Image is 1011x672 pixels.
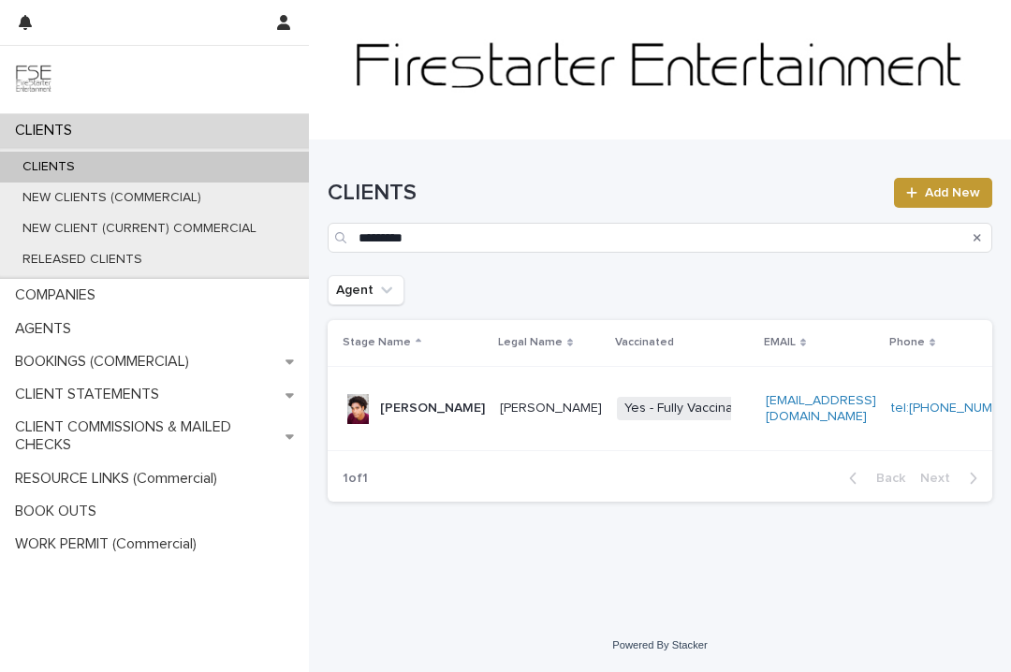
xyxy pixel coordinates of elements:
span: Add New [925,186,980,199]
p: COMPANIES [7,286,110,304]
p: EMAIL [764,332,796,353]
p: CLIENTS [7,122,87,139]
p: AGENTS [7,320,86,338]
button: Next [913,470,992,487]
span: Next [920,472,961,485]
button: Back [834,470,913,487]
p: RELEASED CLIENTS [7,252,157,268]
p: Stage Name [343,332,411,353]
p: BOOK OUTS [7,503,111,520]
p: Vaccinated [615,332,674,353]
p: CLIENTS [7,159,90,175]
h1: CLIENTS [328,180,883,207]
p: [PERSON_NAME] [500,401,602,416]
span: Yes - Fully Vaccinated [617,397,760,420]
p: BOOKINGS (COMMERCIAL) [7,353,204,371]
p: RESOURCE LINKS (Commercial) [7,470,232,488]
p: WORK PERMIT (Commercial) [7,535,212,553]
a: Add New [894,178,992,208]
button: Agent [328,275,404,305]
p: CLIENT STATEMENTS [7,386,174,403]
p: [PERSON_NAME] [380,401,485,416]
img: 9JgRvJ3ETPGCJDhvPVA5 [15,61,52,98]
span: Back [865,472,905,485]
a: [EMAIL_ADDRESS][DOMAIN_NAME] [766,394,876,423]
p: Phone [889,332,925,353]
input: Search [328,223,992,253]
p: 1 of 1 [328,456,383,502]
p: NEW CLIENTS (COMMERCIAL) [7,190,216,206]
p: NEW CLIENT (CURRENT) COMMERCIAL [7,221,271,237]
p: CLIENT COMMISSIONS & MAILED CHECKS [7,418,286,454]
p: Legal Name [498,332,563,353]
a: Powered By Stacker [612,639,707,650]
